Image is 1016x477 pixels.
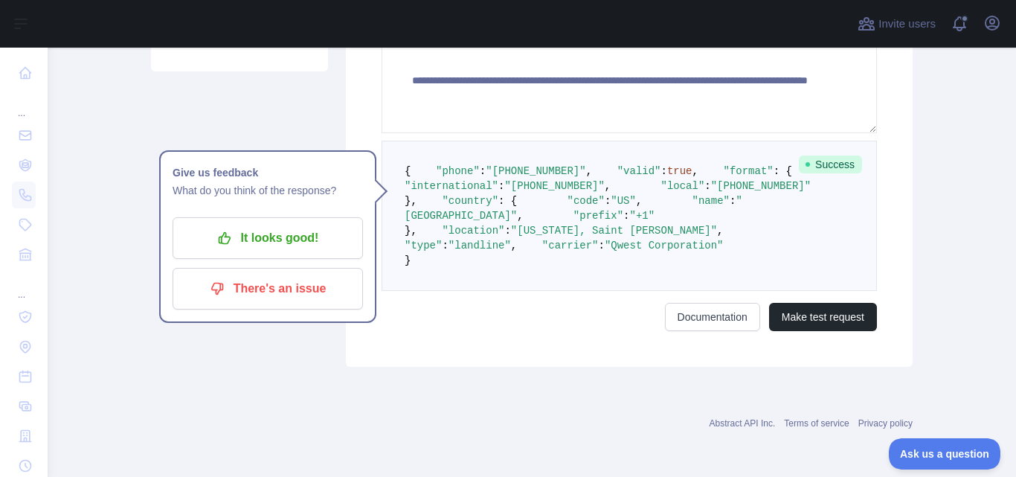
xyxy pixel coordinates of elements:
span: Invite users [878,16,936,33]
span: true [667,165,692,177]
button: There's an issue [173,268,363,310]
div: ... [12,271,36,301]
span: Success [799,156,862,173]
span: : [660,165,666,177]
span: "location" [442,225,504,237]
iframe: Toggle Customer Support [889,438,1001,470]
span: "code" [567,195,604,207]
span: : [623,210,629,222]
p: It looks good! [184,225,352,251]
span: }, [405,225,417,237]
span: } [405,254,411,266]
span: : { [774,165,792,177]
span: , [511,240,517,252]
span: : [504,225,510,237]
span: : [730,195,736,207]
span: : [480,165,486,177]
span: , [717,225,723,237]
span: : [498,180,504,192]
span: "[PHONE_NUMBER]" [504,180,604,192]
span: "country" [442,195,498,207]
span: "US" [611,195,636,207]
h1: Give us feedback [173,164,363,182]
span: }, [405,195,417,207]
span: : [442,240,448,252]
button: Make test request [769,303,877,331]
p: What do you think of the response? [173,182,363,199]
span: , [517,210,523,222]
span: , [586,165,592,177]
span: "[PHONE_NUMBER]" [486,165,585,177]
span: { [405,165,411,177]
span: "Qwest Corporation" [605,240,724,252]
span: "local" [660,180,704,192]
span: "name" [692,195,730,207]
span: "carrier" [542,240,599,252]
span: , [605,180,611,192]
span: "valid" [617,165,661,177]
span: : [605,195,611,207]
span: "+1" [629,210,655,222]
a: Abstract API Inc. [710,418,776,429]
span: : [704,180,710,192]
span: "landline" [448,240,511,252]
span: "phone" [436,165,480,177]
span: "international" [405,180,498,192]
span: : [598,240,604,252]
span: , [636,195,642,207]
span: "prefix" [573,210,623,222]
span: "format" [724,165,774,177]
span: : { [498,195,517,207]
a: Terms of service [784,418,849,429]
a: Documentation [665,303,760,331]
span: "[US_STATE], Saint [PERSON_NAME]" [511,225,717,237]
div: ... [12,89,36,119]
button: Invite users [855,12,939,36]
a: Privacy policy [858,418,913,429]
span: "[PHONE_NUMBER]" [711,180,811,192]
button: It looks good! [173,217,363,259]
span: , [692,165,698,177]
span: "type" [405,240,442,252]
p: There's an issue [184,276,352,301]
